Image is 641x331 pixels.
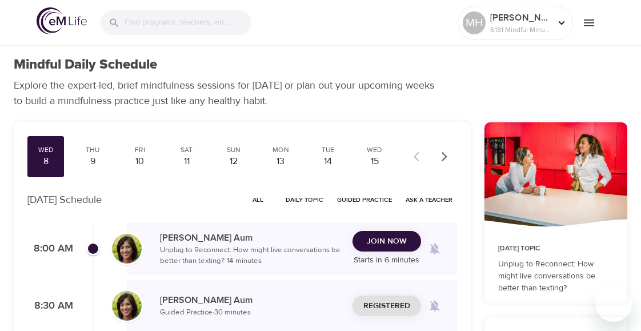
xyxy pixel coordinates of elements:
div: Tue [314,145,342,155]
button: menu [573,7,604,38]
div: Fri [126,145,154,155]
p: [PERSON_NAME] Aum [160,231,343,245]
span: Daily Topic [286,194,323,205]
button: Registered [352,296,421,317]
div: 9 [79,155,106,168]
iframe: Button to launch messaging window [595,285,632,322]
p: Unplug to Reconnect: How might live conversations be better than texting? · 14 minutes [160,245,343,267]
button: Join Now [352,231,421,252]
p: [PERSON_NAME] back East [490,11,551,25]
img: Alisha%20Aum%208-9-21.jpg [112,234,142,264]
div: Sun [220,145,247,155]
div: 13 [267,155,294,168]
div: Mon [267,145,294,155]
img: Alisha%20Aum%208-9-21.jpg [112,291,142,321]
p: Explore the expert-led, brief mindfulness sessions for [DATE] or plan out your upcoming weeks to ... [14,78,442,109]
input: Find programs, teachers, etc... [125,10,251,35]
button: Daily Topic [281,191,328,209]
div: 12 [220,155,247,168]
p: 6131 Mindful Minutes [490,25,551,35]
div: 11 [173,155,201,168]
span: Remind me when a class goes live every Wednesday at 8:00 AM [421,235,448,262]
span: Registered [363,299,410,313]
p: Unplug to Reconnect: How might live conversations be better than texting? [498,258,614,294]
p: 8:00 AM [27,241,73,257]
button: Guided Practice [332,191,396,209]
div: 10 [126,155,154,168]
div: 14 [314,155,342,168]
h1: Mindful Daily Schedule [14,57,157,73]
button: All [240,191,277,209]
span: Remind me when a class goes live every Wednesday at 8:30 AM [421,292,448,320]
p: [PERSON_NAME] Aum [160,293,343,307]
p: [DATE] Schedule [27,192,102,208]
div: 15 [361,155,388,168]
span: All [245,194,272,205]
div: MH [463,11,486,34]
span: Join Now [367,234,407,249]
p: Starts in 6 minutes [352,254,421,266]
div: Wed [32,145,59,155]
p: [DATE] Topic [498,244,614,254]
div: Thu [79,145,106,155]
p: Guided Practice · 30 minutes [160,307,343,318]
span: Ask a Teacher [406,194,452,205]
img: logo [37,7,87,34]
div: 8 [32,155,59,168]
div: Wed [361,145,388,155]
div: Sat [173,145,201,155]
p: 8:30 AM [27,298,73,314]
button: Ask a Teacher [401,191,457,209]
span: Guided Practice [337,194,392,205]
